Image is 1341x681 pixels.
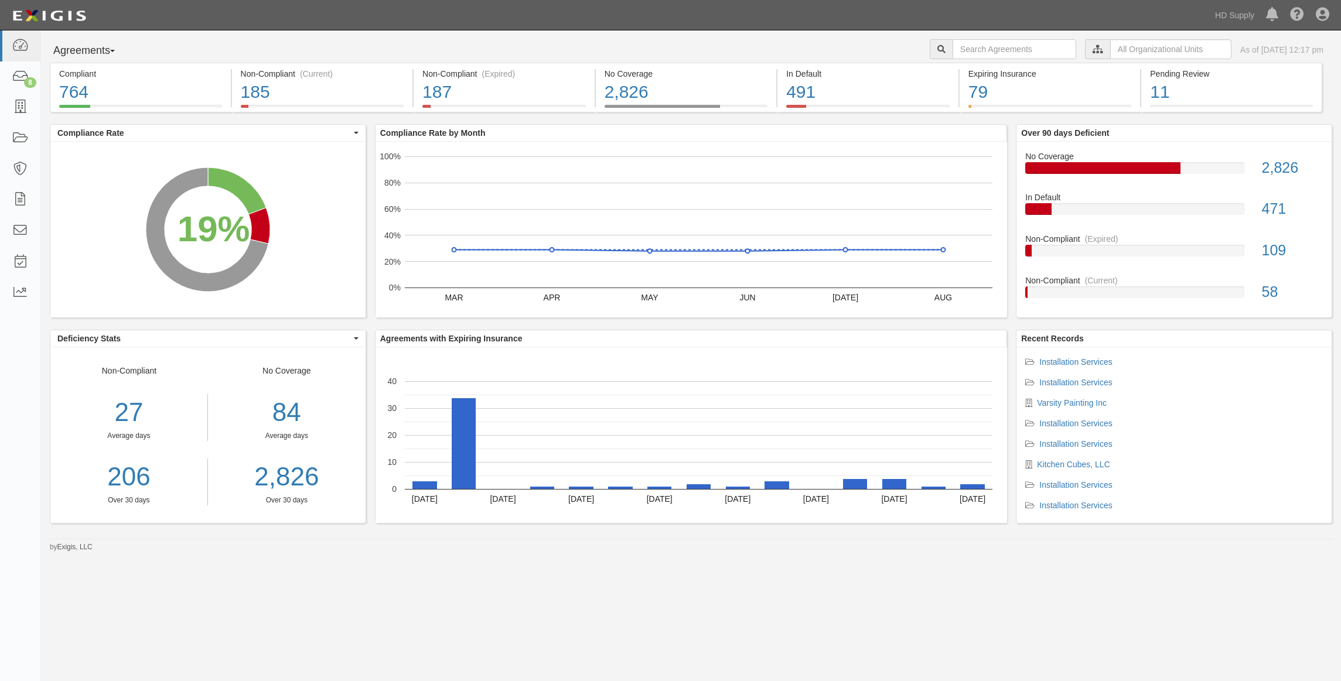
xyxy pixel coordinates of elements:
[50,431,207,441] div: Average days
[1253,158,1332,179] div: 2,826
[50,39,138,63] button: Agreements
[605,80,768,105] div: 2,826
[953,39,1076,59] input: Search Agreements
[50,458,207,495] a: 206
[57,333,351,344] span: Deficiency Stats
[1025,233,1323,275] a: Non-Compliant(Expired)109
[384,204,401,214] text: 60%
[1039,378,1113,387] a: Installation Services
[387,457,397,467] text: 10
[1150,68,1313,80] div: Pending Review
[387,377,397,386] text: 40
[1253,282,1332,303] div: 58
[1039,480,1113,490] a: Installation Services
[1085,275,1118,286] div: (Current)
[1085,233,1118,245] div: (Expired)
[482,68,515,80] div: (Expired)
[568,494,594,504] text: [DATE]
[300,68,333,80] div: (Current)
[786,80,950,105] div: 491
[1016,233,1332,245] div: Non-Compliant
[1016,275,1332,286] div: Non-Compliant
[422,68,586,80] div: Non-Compliant (Expired)
[968,68,1132,80] div: Expiring Insurance
[217,394,357,431] div: 84
[50,105,231,114] a: Compliant764
[389,283,401,292] text: 0%
[968,80,1132,105] div: 79
[387,403,397,413] text: 30
[1037,398,1107,408] a: Varsity Painting Inc
[50,330,366,347] button: Deficiency Stats
[1021,334,1084,343] b: Recent Records
[384,256,401,266] text: 20%
[1025,150,1323,192] a: No Coverage2,826
[1039,501,1113,510] a: Installation Services
[412,494,438,504] text: [DATE]
[232,105,413,114] a: Non-Compliant(Current)185
[641,293,658,302] text: MAY
[376,347,1007,523] svg: A chart.
[380,334,523,343] b: Agreements with Expiring Insurance
[1039,439,1113,449] a: Installation Services
[1025,275,1323,307] a: Non-Compliant(Current)58
[1037,460,1110,469] a: Kitchen Cubes, LLC
[59,68,222,80] div: Compliant
[1150,80,1313,105] div: 11
[543,293,560,302] text: APR
[1021,128,1109,138] b: Over 90 days Deficient
[725,494,750,504] text: [DATE]
[803,494,829,504] text: [DATE]
[445,293,463,302] text: MAR
[384,231,401,240] text: 40%
[490,494,516,504] text: [DATE]
[596,105,777,114] a: No Coverage2,826
[50,495,207,505] div: Over 30 days
[934,293,952,302] text: AUG
[241,80,404,105] div: 185
[384,178,401,187] text: 80%
[786,68,950,80] div: In Default
[50,142,366,317] svg: A chart.
[1039,419,1113,428] a: Installation Services
[59,80,222,105] div: 764
[1110,39,1231,59] input: All Organizational Units
[422,80,586,105] div: 187
[376,142,1007,317] svg: A chart.
[646,494,672,504] text: [DATE]
[57,543,93,551] a: Exigis, LLC
[217,495,357,505] div: Over 30 days
[881,494,907,504] text: [DATE]
[960,105,1141,114] a: Expiring Insurance79
[57,127,351,139] span: Compliance Rate
[1240,44,1323,56] div: As of [DATE] 12:17 pm
[387,430,397,440] text: 20
[380,152,401,161] text: 100%
[1209,4,1260,27] a: HD Supply
[50,365,208,505] div: Non-Compliant
[1016,150,1332,162] div: No Coverage
[739,293,755,302] text: JUN
[380,128,486,138] b: Compliance Rate by Month
[960,494,985,504] text: [DATE]
[777,105,958,114] a: In Default491
[178,203,250,255] div: 19%
[1253,199,1332,220] div: 471
[1039,357,1113,367] a: Installation Services
[605,68,768,80] div: No Coverage
[217,458,357,495] a: 2,826
[208,365,366,505] div: No Coverage
[217,431,357,441] div: Average days
[24,77,36,88] div: 8
[1290,8,1304,22] i: Help Center - Complianz
[1016,191,1332,203] div: In Default
[392,484,397,494] text: 0
[832,293,858,302] text: [DATE]
[9,5,90,26] img: logo-5460c22ac91f19d4615b14bd174203de0afe785f0fc80cf4dbbc73dc1793850b.png
[241,68,404,80] div: Non-Compliant (Current)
